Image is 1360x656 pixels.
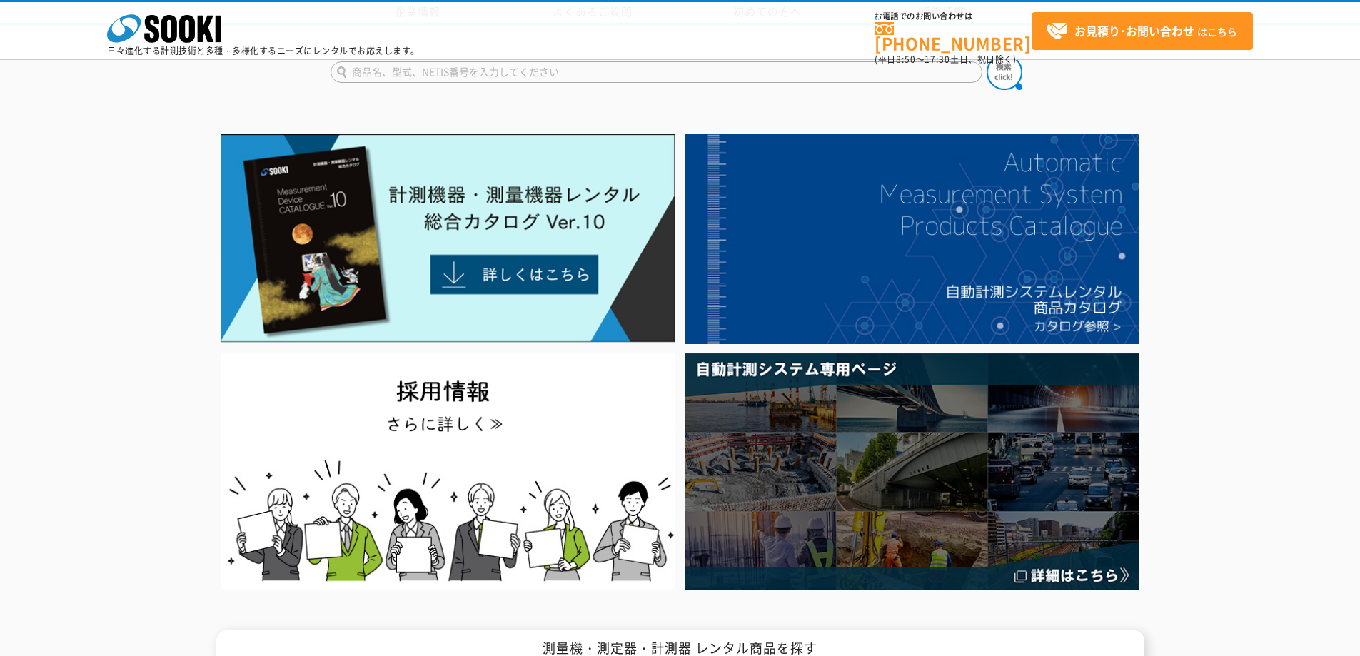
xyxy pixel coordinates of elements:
img: 自動計測システムカタログ [685,134,1139,344]
span: 17:30 [925,53,950,66]
span: (平日 ～ 土日、祝日除く) [875,53,1016,66]
img: SOOKI recruit [221,353,675,590]
img: btn_search.png [987,54,1022,90]
span: お電話でのお問い合わせは [875,12,1032,21]
a: [PHONE_NUMBER] [875,22,1032,51]
strong: お見積り･お問い合わせ [1074,22,1194,39]
img: 自動計測システム専用ページ [685,353,1139,590]
p: 日々進化する計測技術と多種・多様化するニーズにレンタルでお応えします。 [107,46,420,55]
input: 商品名、型式、NETIS番号を入力してください [331,61,982,83]
span: 8:50 [896,53,916,66]
img: Catalog Ver10 [221,134,675,343]
a: お見積り･お問い合わせはこちら [1032,12,1253,50]
span: はこちら [1046,21,1237,42]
